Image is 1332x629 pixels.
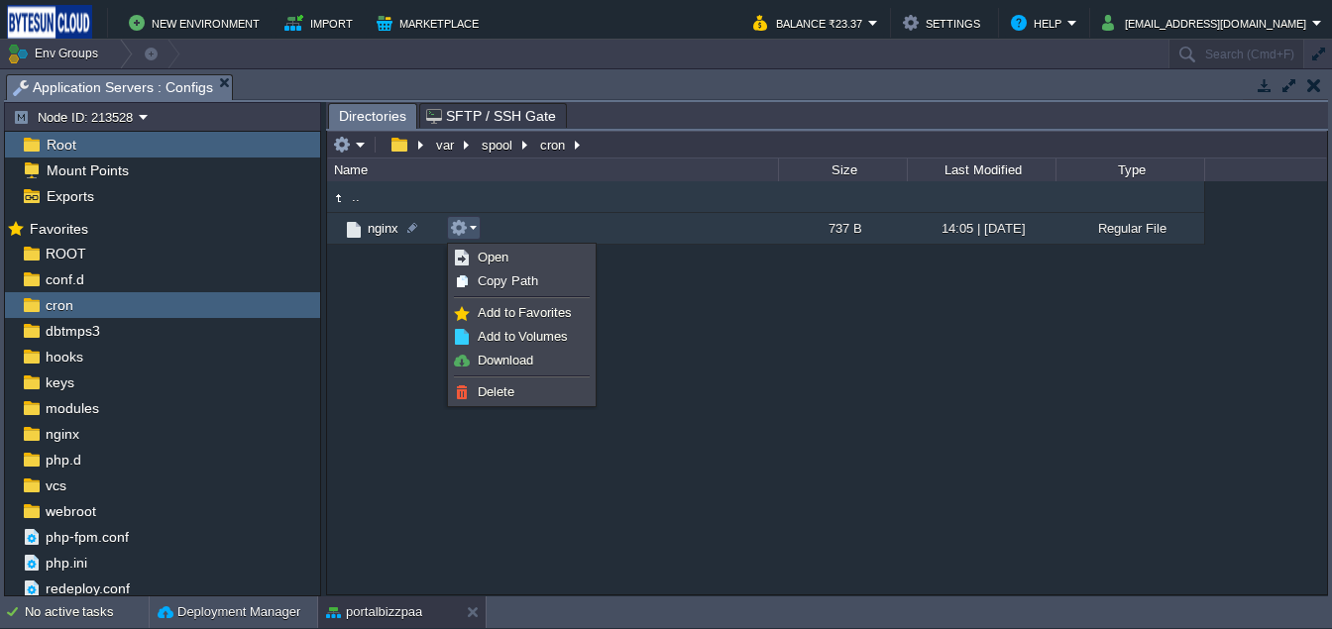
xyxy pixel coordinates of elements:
span: Download [478,353,533,367]
a: php.ini [42,554,90,572]
button: Import [284,11,359,35]
a: .. [349,188,363,205]
a: Open [451,247,593,268]
button: Settings [903,11,986,35]
input: Click to enter the path [327,131,1327,158]
a: hooks [42,348,86,366]
button: var [433,136,459,154]
img: AMDAwAAAACH5BAEAAAAALAAAAAABAAEAAAICRAEAOw== [327,187,349,209]
span: Open [478,250,508,264]
button: Node ID: 213528 [13,108,139,126]
button: Marketplace [377,11,485,35]
a: cron [42,296,76,314]
div: No active tasks [25,596,149,628]
button: New Environment [129,11,266,35]
div: Type [1057,158,1204,181]
a: conf.d [42,270,87,288]
div: 14:05 | [DATE] [907,213,1055,244]
a: vcs [42,476,69,494]
img: AMDAwAAAACH5BAEAAAAALAAAAAABAAEAAAICRAEAOw== [327,213,343,244]
span: Favorites [26,220,91,238]
a: nginx [42,425,82,443]
button: cron [537,136,570,154]
span: Add to Favorites [478,305,572,320]
img: AMDAwAAAACH5BAEAAAAALAAAAAABAAEAAAICRAEAOw== [343,219,365,241]
div: Size [780,158,907,181]
div: 737 B [778,213,907,244]
img: Bytesun Cloud [7,5,92,41]
a: nginx [365,220,401,237]
span: SFTP / SSH Gate [426,104,556,128]
a: php-fpm.conf [42,528,132,546]
div: Name [329,158,778,181]
a: Add to Favorites [451,302,593,324]
a: redeploy.conf [42,579,133,597]
a: Add to Volumes [451,326,593,348]
span: Directories [339,104,406,129]
button: portalbizzpaa [326,602,422,622]
button: Deployment Manager [158,602,300,622]
span: Copy Path [478,273,538,288]
a: keys [42,373,77,391]
button: Help [1011,11,1067,35]
span: Application Servers : Configs [13,75,213,100]
a: Delete [451,381,593,403]
a: php.d [42,451,84,469]
div: Last Modified [909,158,1055,181]
a: Download [451,350,593,371]
a: Favorites [26,221,91,237]
a: ROOT [42,245,89,262]
a: webroot [42,502,99,520]
a: dbtmps3 [42,322,103,340]
a: Root [43,136,79,154]
button: Balance ₹23.37 [753,11,868,35]
span: Delete [478,384,514,399]
button: spool [479,136,517,154]
a: Exports [43,187,97,205]
a: Mount Points [43,161,132,179]
span: Add to Volumes [478,329,568,344]
a: modules [42,399,102,417]
div: Regular File [1055,213,1204,244]
button: [EMAIL_ADDRESS][DOMAIN_NAME] [1102,11,1312,35]
button: Env Groups [7,40,105,67]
